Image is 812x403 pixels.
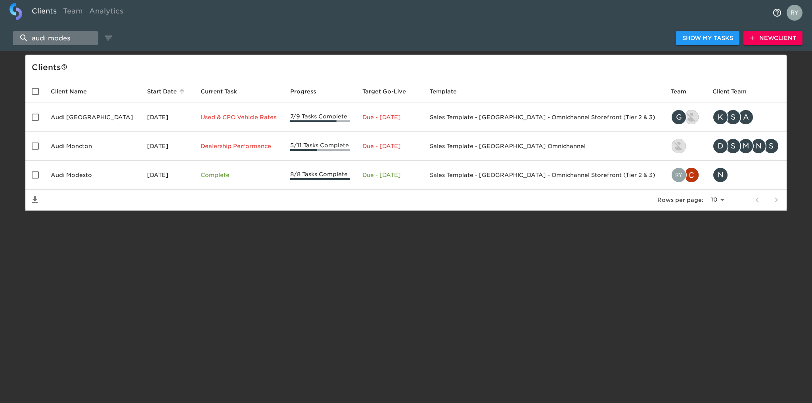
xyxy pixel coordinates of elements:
span: Calculated based on the start date and the duration of all Tasks contained in this Hub. [362,87,406,96]
td: Audi Moncton [44,132,141,161]
button: Save List [25,190,44,209]
div: N [712,167,728,183]
td: 7/9 Tasks Complete [284,103,356,132]
a: Clients [29,3,60,22]
span: This is the next Task in this Hub that should be completed [201,87,237,96]
td: [DATE] [141,132,194,161]
td: Sales Template - [GEOGRAPHIC_DATA] - Omnichannel Storefront (Tier 2 & 3) [423,103,665,132]
span: Team [671,87,697,96]
div: katiecardinale@cardinaleway.com, sknight@cardinaleway.com, adam.stelly@roadster.com [712,109,780,125]
input: search [13,31,98,45]
span: Template [430,87,467,96]
div: M [738,138,754,154]
a: Team [60,3,86,22]
select: rows per page [707,194,727,206]
a: Analytics [86,3,126,22]
p: Used & CPO Vehicle Rates [201,113,278,121]
p: Due - [DATE] [362,171,417,179]
span: Start Date [147,87,187,96]
td: Sales Template - [GEOGRAPHIC_DATA] - Omnichannel Storefront (Tier 2 & 3) [423,161,665,190]
td: Audi Modesto [44,161,141,190]
button: NewClient [743,31,802,46]
p: Dealership Performance [201,142,278,150]
span: Current Task [201,87,247,96]
span: Progress [290,87,326,96]
div: S [763,138,779,154]
div: K [712,109,728,125]
td: Sales Template - [GEOGRAPHIC_DATA] Omnichannel [423,132,665,161]
div: ryan.dale@roadster.com, christopher.mccarthy@roadster.com [671,167,700,183]
div: geoffrey.ruppert@roadster.com, duncan.miller@roadster.com [671,109,700,125]
span: New Client [750,33,796,43]
img: christopher.mccarthy@roadster.com [684,168,699,182]
div: austin@roadster.com [671,138,700,154]
div: S [725,138,741,154]
div: D [712,138,728,154]
p: Complete [201,171,278,179]
div: A [738,109,754,125]
p: Due - [DATE] [362,142,417,150]
img: duncan.miller@roadster.com [684,110,699,124]
td: 8/8 Tasks Complete [284,161,356,190]
img: austin@roadster.com [672,139,686,153]
td: [DATE] [141,103,194,132]
p: Rows per page: [657,196,703,204]
div: nick.george@dgdg.com [712,167,780,183]
div: G [671,109,687,125]
img: Profile [787,5,802,21]
button: notifications [768,3,787,22]
td: [DATE] [141,161,194,190]
div: derick.losier@audimoncton.com, scott.killen@audimoncton.com, morgan.dickie@audimoncton.com, neill... [712,138,780,154]
span: Client Team [712,87,757,96]
td: 5/11 Tasks Complete [284,132,356,161]
p: Due - [DATE] [362,113,417,121]
svg: This is a list of all of your clients and clients shared with you [61,64,67,70]
div: N [751,138,766,154]
button: Show My Tasks [676,31,739,46]
img: logo [10,3,22,20]
button: edit [101,31,115,45]
img: ryan.dale@roadster.com [672,168,686,182]
div: S [725,109,741,125]
div: Client s [32,61,783,74]
span: Client Name [51,87,97,96]
span: Target Go-Live [362,87,416,96]
table: enhanced table [25,80,787,211]
td: Audi [GEOGRAPHIC_DATA] [44,103,141,132]
span: Show My Tasks [682,33,733,43]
